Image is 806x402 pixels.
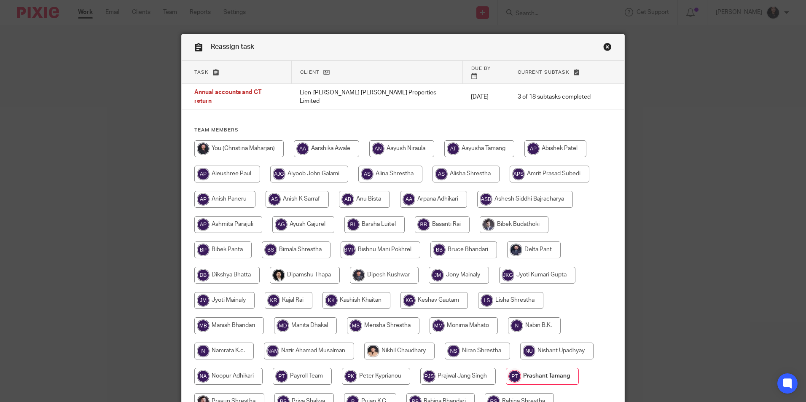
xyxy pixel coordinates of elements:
[211,43,254,50] span: Reassign task
[194,90,262,105] span: Annual accounts and CT return
[471,93,500,101] p: [DATE]
[509,84,599,110] td: 3 of 18 subtasks completed
[300,88,454,106] p: Lien-[PERSON_NAME] [PERSON_NAME] Properties Limited
[300,70,320,75] span: Client
[194,70,209,75] span: Task
[603,43,612,54] a: Close this dialog window
[518,70,570,75] span: Current subtask
[194,127,612,134] h4: Team members
[471,66,491,71] span: Due by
